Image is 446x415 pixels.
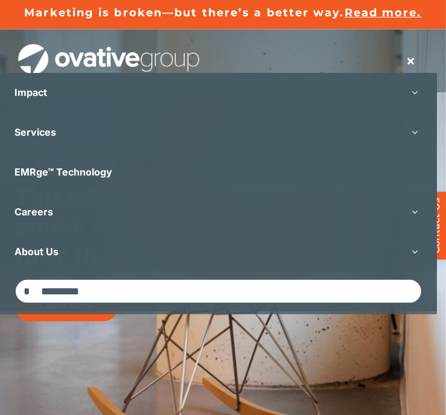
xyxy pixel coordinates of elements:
[24,6,345,19] a: Marketing is broken—but there’s a better way.
[14,246,59,258] span: About Us
[392,192,437,232] button: Open submenu of Careers
[392,73,437,112] button: Open submenu of Impact
[392,232,437,271] button: Open submenu of About Us
[14,279,422,304] input: Search...
[14,166,112,178] span: EMRge™ Technology
[392,113,437,152] button: Open submenu of Services
[394,49,428,73] nav: Menu
[14,86,47,98] span: Impact
[14,126,56,138] span: Services
[345,6,422,19] a: Read more.
[14,206,53,218] span: Careers
[18,43,199,54] a: OG_Full_horizontal_WHT
[14,279,40,304] input: Search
